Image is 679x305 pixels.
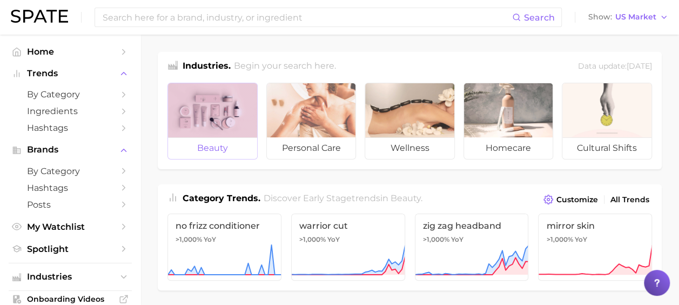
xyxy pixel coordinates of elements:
span: homecare [464,137,553,159]
span: Hashtags [27,123,113,133]
span: My Watchlist [27,222,113,232]
a: no frizz conditioner>1,000% YoY [167,214,281,281]
span: Customize [556,195,598,204]
span: YoY [574,235,587,244]
h2: Begin your search here. [234,59,336,74]
span: Show [588,14,612,20]
button: Industries [9,269,132,285]
h1: Industries. [183,59,231,74]
span: Industries [27,272,113,282]
a: cultural shifts [562,83,652,160]
a: Posts [9,196,132,213]
span: Ingredients [27,106,113,116]
a: by Category [9,86,132,103]
a: Hashtags [9,180,132,196]
a: beauty [167,83,258,160]
div: Data update: [DATE] [578,59,652,74]
a: homecare [463,83,554,160]
span: Category Trends . [183,193,260,203]
span: no frizz conditioner [176,221,273,231]
a: warrior cut>1,000% YoY [291,214,405,281]
button: Customize [541,192,601,207]
span: warrior cut [299,221,397,231]
span: by Category [27,166,113,176]
a: by Category [9,163,132,180]
span: Brands [27,145,113,155]
span: Hashtags [27,183,113,193]
span: Search [524,12,555,23]
a: wellness [365,83,455,160]
span: beauty [391,193,421,203]
span: by Category [27,89,113,100]
span: YoY [327,235,340,244]
span: >1,000% [176,235,202,243]
span: Trends [27,69,113,78]
span: cultural shifts [562,137,651,159]
span: Onboarding Videos [27,294,113,304]
span: wellness [365,137,454,159]
a: Home [9,43,132,60]
a: Spotlight [9,241,132,257]
a: All Trends [608,193,652,207]
span: Home [27,47,113,57]
button: ShowUS Market [586,10,671,24]
span: Discover Early Stage trends in . [264,193,422,203]
span: personal care [267,137,356,159]
input: Search here for a brand, industry, or ingredient [102,8,512,26]
span: >1,000% [546,235,573,243]
span: mirror skin [546,221,644,231]
span: >1,000% [423,235,449,243]
a: My Watchlist [9,218,132,235]
a: Hashtags [9,120,132,136]
span: US Market [615,14,656,20]
a: personal care [266,83,357,160]
span: All Trends [610,195,649,204]
span: Posts [27,200,113,210]
a: zig zag headband>1,000% YoY [415,214,529,281]
a: Ingredients [9,103,132,120]
span: YoY [451,235,463,244]
a: mirror skin>1,000% YoY [538,214,652,281]
span: zig zag headband [423,221,521,231]
img: SPATE [11,10,68,23]
button: Brands [9,142,132,158]
span: YoY [204,235,216,244]
span: Spotlight [27,244,113,254]
span: >1,000% [299,235,326,243]
button: Trends [9,65,132,82]
span: beauty [168,137,257,159]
